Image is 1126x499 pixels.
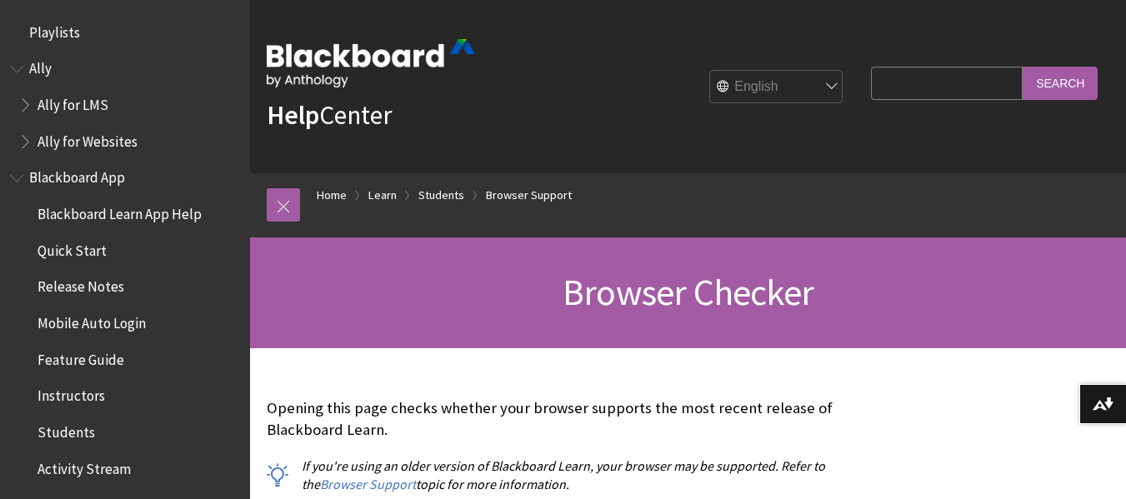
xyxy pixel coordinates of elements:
span: Ally [29,55,52,77]
a: Browser Support [320,476,416,493]
span: Blackboard App [29,164,125,187]
nav: Book outline for Playlists [10,18,240,47]
span: Instructors [38,382,105,405]
span: Blackboard Learn App Help [38,200,202,222]
span: Quick Start [38,237,107,259]
a: Browser Support [486,185,572,206]
img: Blackboard by Anthology [267,39,475,87]
a: Home [317,185,347,206]
span: Mobile Auto Login [38,309,146,332]
a: HelpCenter [267,98,392,132]
strong: Help [267,98,319,132]
span: Release Notes [38,273,124,296]
span: Activity Stream [38,455,131,477]
span: Playlists [29,18,80,41]
span: Ally for Websites [38,127,138,150]
nav: Book outline for Anthology Ally Help [10,55,240,156]
input: Search [1023,67,1098,99]
select: Site Language Selector [710,71,843,104]
p: Opening this page checks whether your browser supports the most recent release of Blackboard Learn. [267,397,863,441]
p: If you're using an older version of Blackboard Learn, your browser may be supported. Refer to the... [267,457,863,494]
a: Students [418,185,464,206]
span: Students [38,418,95,441]
a: Learn [368,185,397,206]
span: Browser Checker [563,269,813,315]
span: Ally for LMS [38,91,108,113]
span: Feature Guide [38,346,124,368]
